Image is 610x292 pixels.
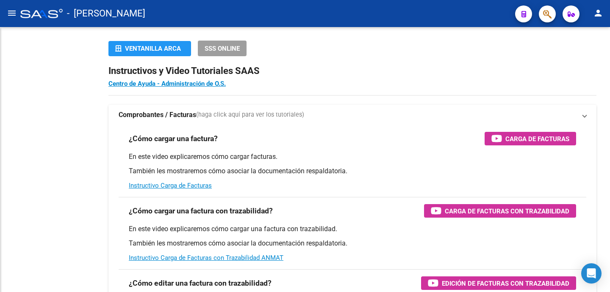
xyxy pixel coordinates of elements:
h2: Instructivos y Video Tutoriales SAAS [108,63,596,79]
div: Open Intercom Messenger [581,263,602,284]
span: (haga click aquí para ver los tutoriales) [196,110,304,120]
mat-expansion-panel-header: Comprobantes / Facturas(haga click aquí para ver los tutoriales) [108,105,596,125]
p: También les mostraremos cómo asociar la documentación respaldatoria. [129,166,576,176]
span: - [PERSON_NAME] [67,4,145,23]
strong: Comprobantes / Facturas [119,110,196,120]
div: Ventanilla ARCA [115,41,184,56]
button: Carga de Facturas con Trazabilidad [424,204,576,218]
span: SSS ONLINE [205,45,240,52]
p: En este video explicaremos cómo cargar facturas. [129,152,576,161]
p: También les mostraremos cómo asociar la documentación respaldatoria. [129,239,576,248]
a: Instructivo Carga de Facturas con Trazabilidad ANMAT [129,254,283,262]
button: Carga de Facturas [485,132,576,145]
p: En este video explicaremos cómo cargar una factura con trazabilidad. [129,224,576,234]
h3: ¿Cómo cargar una factura? [129,133,218,145]
span: Carga de Facturas [505,134,569,144]
h3: ¿Cómo cargar una factura con trazabilidad? [129,205,273,217]
mat-icon: person [593,8,603,18]
mat-icon: menu [7,8,17,18]
a: Instructivo Carga de Facturas [129,182,212,189]
button: Edición de Facturas con Trazabilidad [421,276,576,290]
button: Ventanilla ARCA [108,41,191,56]
h3: ¿Cómo editar una factura con trazabilidad? [129,277,272,289]
span: Edición de Facturas con Trazabilidad [442,278,569,289]
button: SSS ONLINE [198,41,247,56]
span: Carga de Facturas con Trazabilidad [445,206,569,216]
a: Centro de Ayuda - Administración de O.S. [108,80,226,87]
